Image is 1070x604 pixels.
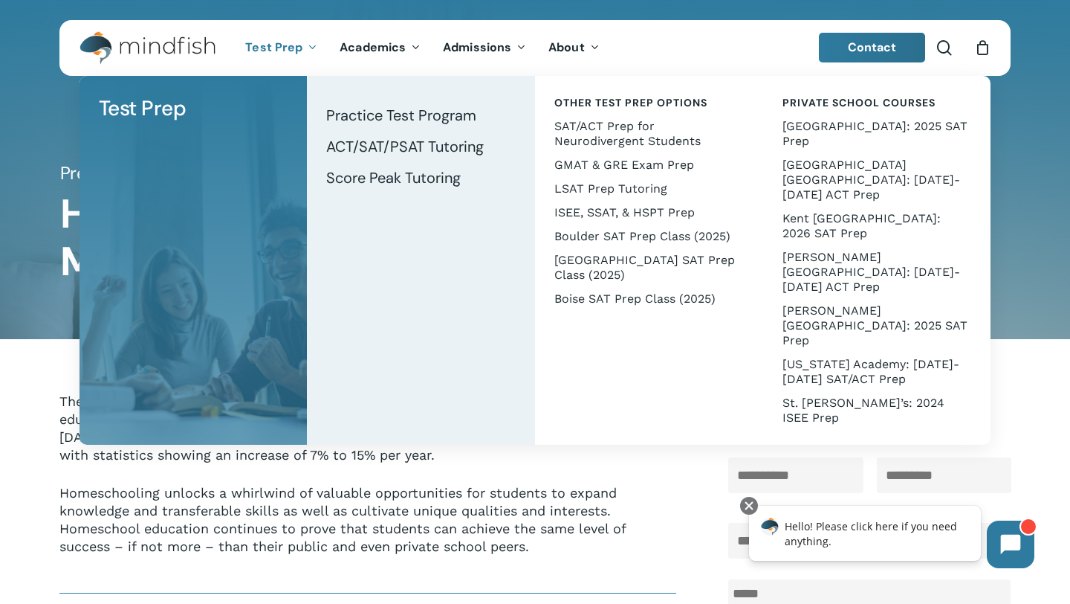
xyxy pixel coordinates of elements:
p: Homeschooling unlocks a whirlwind of valuable opportunities for students to expand knowledge and ... [59,484,676,556]
nav: Main Menu [234,20,610,76]
a: Admissions [432,42,537,54]
span: Contact [848,39,897,55]
a: Cart [974,39,990,56]
span: Academics [340,39,406,55]
header: Main Menu [59,20,1011,76]
h1: Homeschool Learning Opportunities with Mindfish [60,190,1011,286]
span: Other Test Prep Options [554,96,707,109]
a: Other Test Prep Options [550,91,748,115]
p: The modern homeschool revolution began in the early 1970s when [PERSON_NAME], an educational theo... [59,393,676,484]
span: Test Prep [245,39,302,55]
a: Test Prep [234,42,328,54]
span: Test Prep [99,94,187,122]
span: About [548,39,585,55]
h5: Prep with the Best [60,161,1011,185]
iframe: Chatbot [733,494,1049,583]
span: Private School Courses [782,96,936,109]
a: Test Prep [94,91,293,126]
a: About [537,42,611,54]
a: Academics [328,42,432,54]
a: Contact [819,33,926,62]
span: Admissions [443,39,511,55]
a: Private School Courses [778,91,976,115]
